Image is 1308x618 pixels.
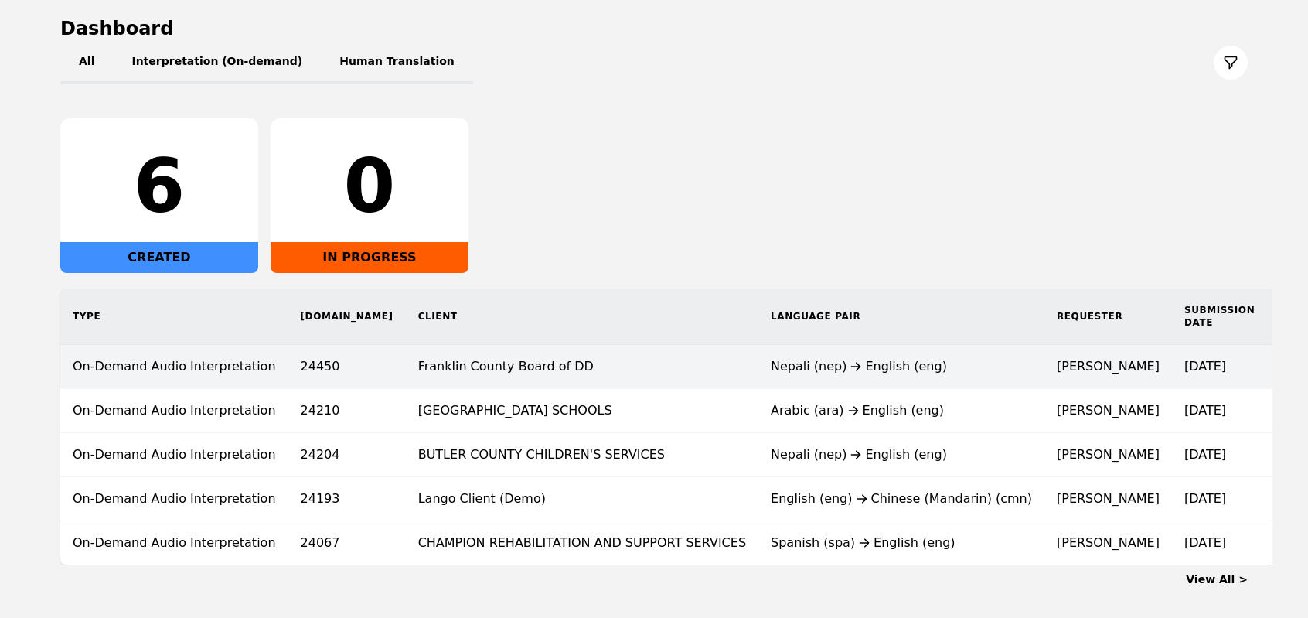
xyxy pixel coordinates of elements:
td: 24204 [288,433,406,477]
td: [PERSON_NAME] [1044,477,1172,521]
td: 24450 [288,345,406,389]
td: 24210 [288,389,406,433]
time: [DATE] [1184,403,1226,418]
td: Lango Client (Demo) [406,477,758,521]
a: View All > [1186,573,1248,586]
th: Requester [1044,289,1172,345]
td: On-Demand Audio Interpretation [60,389,288,433]
time: [DATE] [1184,447,1226,462]
td: On-Demand Audio Interpretation [60,477,288,521]
div: 6 [73,149,246,224]
button: All [60,41,113,84]
td: BUTLER COUNTY CHILDREN'S SERVICES [406,433,758,477]
button: Filter [1214,46,1248,80]
td: CHAMPION REHABILITATION AND SUPPORT SERVICES [406,521,758,565]
th: Submission Date [1172,289,1267,345]
div: Arabic (ara) English (eng) [771,401,1032,420]
div: IN PROGRESS [271,242,468,273]
th: Type [60,289,288,345]
h1: Dashboard [60,16,1248,41]
td: [PERSON_NAME] [1044,389,1172,433]
td: [PERSON_NAME] [1044,521,1172,565]
div: Spanish (spa) English (eng) [771,534,1032,552]
time: [DATE] [1184,491,1226,506]
td: [GEOGRAPHIC_DATA] SCHOOLS [406,389,758,433]
div: English (eng) Chinese (Mandarin) (cmn) [771,490,1032,508]
div: Nepali (nep) English (eng) [771,446,1032,464]
td: Franklin County Board of DD [406,345,758,389]
td: On-Demand Audio Interpretation [60,433,288,477]
button: Human Translation [321,41,473,84]
time: [DATE] [1184,359,1226,374]
td: On-Demand Audio Interpretation [60,345,288,389]
th: Client [406,289,758,345]
div: CREATED [60,242,258,273]
td: [PERSON_NAME] [1044,345,1172,389]
td: On-Demand Audio Interpretation [60,521,288,565]
div: 0 [283,149,456,224]
td: [PERSON_NAME] [1044,433,1172,477]
th: [DOMAIN_NAME] [288,289,406,345]
td: 24067 [288,521,406,565]
td: 24193 [288,477,406,521]
button: Interpretation (On-demand) [113,41,321,84]
div: Nepali (nep) English (eng) [771,357,1032,376]
th: Language Pair [758,289,1044,345]
time: [DATE] [1184,535,1226,550]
